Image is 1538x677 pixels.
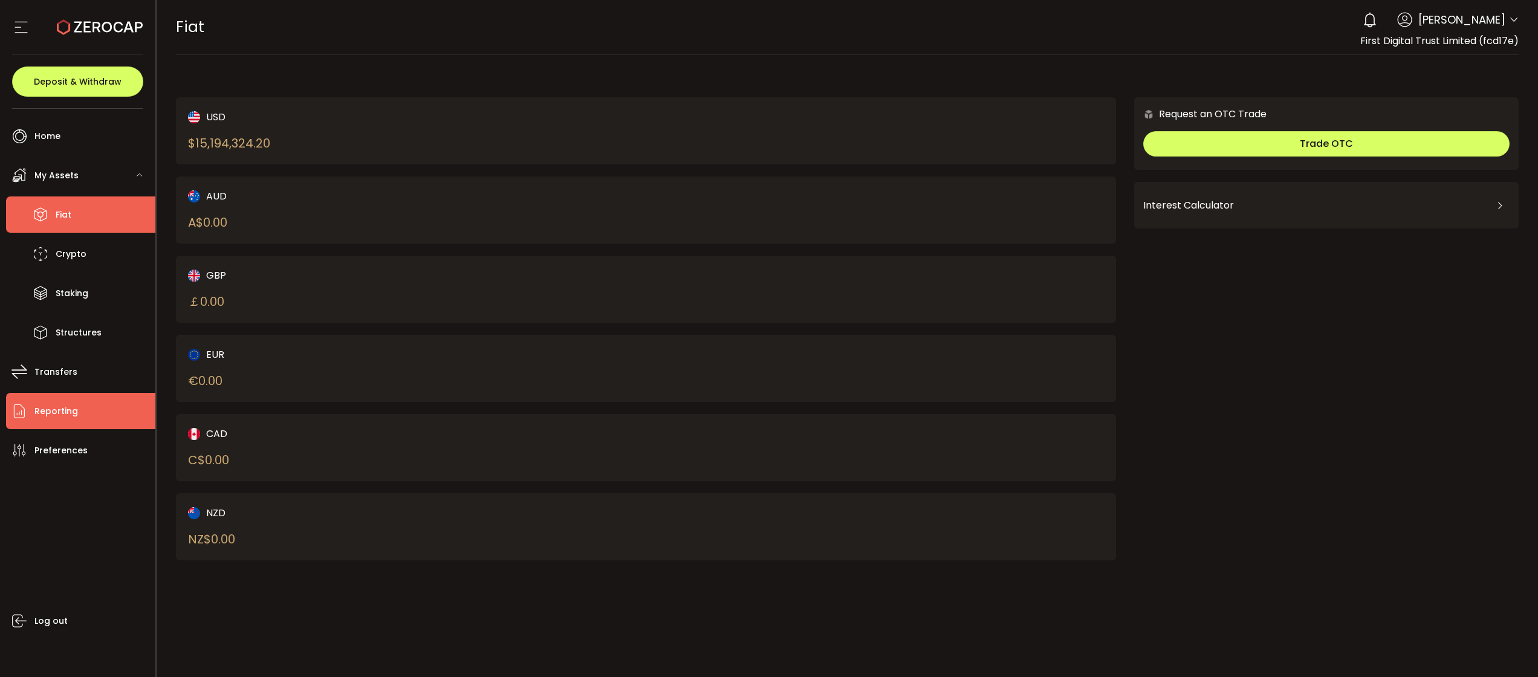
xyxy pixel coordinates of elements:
span: Preferences [34,442,88,459]
img: nzd_portfolio.svg [188,507,200,519]
span: Fiat [56,206,71,224]
span: Reporting [34,403,78,420]
span: Home [34,128,60,145]
button: Deposit & Withdraw [12,66,143,97]
div: C$ 0.00 [188,451,229,469]
span: Transfers [34,363,77,381]
span: Crypto [56,245,86,263]
div: NZD [188,505,600,520]
span: Fiat [176,16,204,37]
span: First Digital Trust Limited (fcd17e) [1360,34,1519,48]
div: Request an OTC Trade [1134,106,1267,121]
img: cad_portfolio.svg [188,428,200,440]
button: Trade OTC [1143,131,1510,157]
span: Log out [34,612,68,630]
div: NZ$ 0.00 [188,530,235,548]
img: gbp_portfolio.svg [188,270,200,282]
div: ￡ 0.00 [188,293,224,311]
span: My Assets [34,167,79,184]
div: USD [188,109,600,125]
img: usd_portfolio.svg [188,111,200,123]
span: Structures [56,324,102,342]
div: Interest Calculator [1143,191,1510,220]
div: GBP [188,268,600,283]
img: aud_portfolio.svg [188,190,200,202]
img: eur_portfolio.svg [188,349,200,361]
span: Trade OTC [1300,137,1353,151]
div: A$ 0.00 [188,213,227,232]
div: $ 15,194,324.20 [188,134,270,152]
iframe: Chat Widget [1478,619,1538,677]
div: EUR [188,347,600,362]
div: CAD [188,426,600,441]
div: € 0.00 [188,372,222,390]
img: 6nGpN7MZ9FLuBP83NiajKbTRY4UzlzQtBKtCrLLspmCkSvCZHBKvY3NxgQaT5JnOQREvtQ257bXeeSTueZfAPizblJ+Fe8JwA... [1143,109,1154,120]
span: [PERSON_NAME] [1418,11,1505,28]
span: Deposit & Withdraw [34,77,122,86]
span: Staking [56,285,88,302]
div: AUD [188,189,600,204]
